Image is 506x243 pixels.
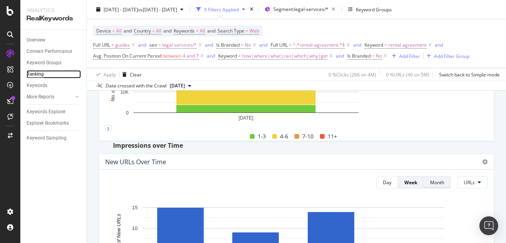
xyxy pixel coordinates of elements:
button: Segment:legal-services/* [262,3,338,16]
button: Month [424,176,451,189]
span: Search Type [217,27,244,34]
div: Analytics [27,6,80,14]
div: Keyword Groups [356,6,392,13]
button: and [353,41,361,49]
span: Keywords [174,27,195,34]
span: guides [115,40,130,51]
div: Overview [27,36,45,44]
div: and [205,42,213,48]
span: 4 and 7 [183,51,199,62]
span: ^.*rental-agreement.*$ [293,40,345,51]
button: Apply [93,68,116,81]
text: 0 [126,110,129,116]
span: legal-services/* [162,40,197,51]
button: Keyword Groups [345,3,395,16]
span: Full URL [271,42,288,48]
span: = [289,42,292,48]
a: Explorer Bookmarks [27,119,81,127]
a: More Reports [27,93,73,101]
div: Add Filter [399,53,420,59]
span: Web [249,25,259,36]
div: Content Performance [27,47,72,56]
span: = [158,42,161,48]
div: New URLs Over Time [105,158,166,166]
span: Full URL [93,42,110,48]
span: Avg. Position On Current Period [93,53,161,59]
a: Ranking [27,70,81,78]
text: 15 [132,205,138,210]
span: = [152,27,155,34]
span: 11+ [328,132,337,141]
span: 1-3 [258,132,266,141]
span: = [241,42,244,48]
button: 9 Filters Applied [193,3,248,16]
div: Day [383,179,391,186]
button: Day [376,176,398,189]
a: Content Performance [27,47,81,56]
div: Data crossed with the Crawl [106,82,167,89]
span: Country [134,27,151,34]
span: = [196,27,199,34]
span: All [116,25,122,36]
div: Open Intercom Messenger [479,216,498,235]
span: = [372,53,375,59]
div: and [435,42,443,48]
span: ≠ [111,42,114,48]
button: Week [398,176,424,189]
div: Ranking [27,70,44,78]
button: [DATE] - [DATE]vs[DATE] - [DATE] [93,3,187,16]
div: 0 % URLs ( 40 on 5M ) [386,71,429,78]
div: Add Filter Group [434,53,470,59]
button: Switch back to Simple mode [436,68,500,81]
a: Keywords [27,82,81,90]
button: and [138,41,146,49]
text: [DATE] [239,116,253,121]
span: 7-10 [302,132,314,141]
span: No [245,40,251,51]
span: Keyword [364,42,383,48]
a: Overview [27,36,81,44]
span: All [156,25,161,36]
div: Apply [104,71,116,78]
div: Explorer Bookmarks [27,119,69,127]
div: Impressions over Time [113,141,480,150]
button: and [336,52,344,60]
text: 10K [120,89,129,95]
div: More Reports [27,93,54,101]
button: URLs [457,176,488,189]
span: [DATE] - [DATE] [104,6,138,13]
span: and [207,27,215,34]
button: [DATE] [167,81,194,91]
span: seo [149,42,157,48]
button: Clear [119,68,142,81]
button: Add Filter [389,51,420,61]
div: and [138,42,146,48]
span: and [163,27,172,34]
text: 10 [132,225,138,231]
div: Keyword Groups [27,59,61,67]
span: All [200,25,205,36]
span: how|where|what|can|which|why|get [242,51,328,62]
span: rental agreement [388,40,427,51]
span: = [112,27,115,34]
span: = [246,27,248,34]
div: Month [430,179,444,186]
button: Add Filter Group [423,51,470,61]
div: Keyword Sampling [27,134,66,142]
span: Is Branded [347,53,371,59]
button: and [259,41,267,49]
span: 2025 Sep. 1st [170,82,185,89]
span: No [376,51,382,62]
div: Clear [130,71,142,78]
a: Keyword Sampling [27,134,81,142]
div: 2 [105,125,111,132]
a: Keywords Explorer [27,108,81,116]
span: ≠ [238,53,241,59]
div: Keywords Explorer [27,108,66,116]
span: = [384,42,387,48]
span: Keyword [218,53,237,59]
div: and [259,42,267,48]
button: and [207,52,215,60]
span: between [163,53,181,59]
